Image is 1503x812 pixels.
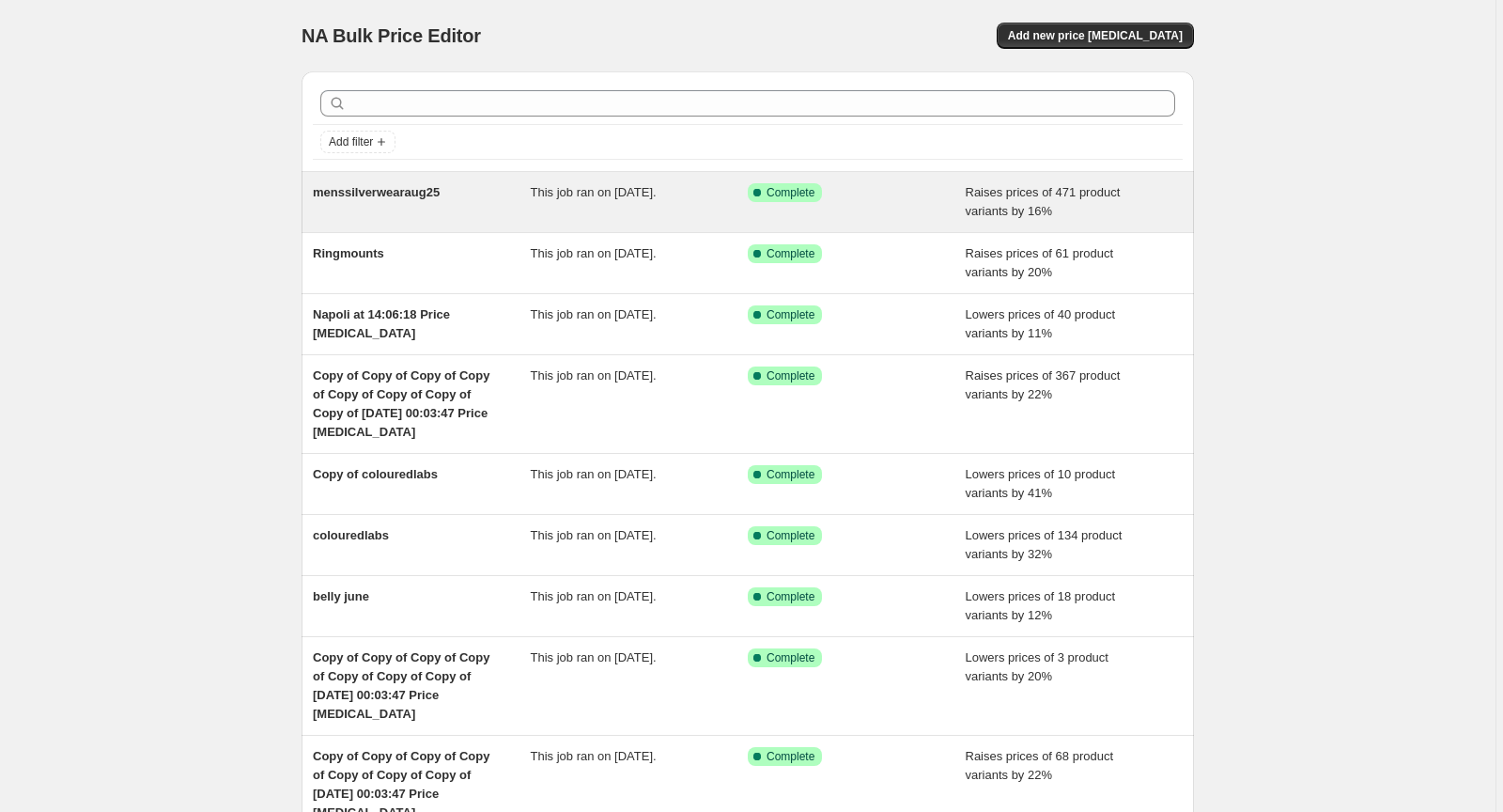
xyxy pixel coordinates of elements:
span: Complete [767,185,814,200]
span: This job ran on [DATE]. [531,749,657,763]
span: This job ran on [DATE]. [531,589,657,603]
span: This job ran on [DATE]. [531,467,657,481]
span: This job ran on [DATE]. [531,185,657,199]
span: Lowers prices of 10 product variants by 41% [966,467,1116,500]
span: belly june [313,589,369,603]
span: Add filter [329,134,373,149]
span: colouredlabs [313,528,389,542]
span: Ringmounts [313,246,384,260]
span: Napoli at 14:06:18 Price [MEDICAL_DATA] [313,307,450,340]
span: Lowers prices of 18 product variants by 12% [966,589,1116,622]
span: Complete [767,307,814,322]
span: This job ran on [DATE]. [531,528,657,542]
span: Complete [767,368,814,383]
span: Copy of Copy of Copy of Copy of Copy of Copy of Copy of [DATE] 00:03:47 Price [MEDICAL_DATA] [313,650,489,721]
span: Copy of Copy of Copy of Copy of Copy of Copy of Copy of Copy of [DATE] 00:03:47 Price [MEDICAL_DATA] [313,368,489,439]
span: This job ran on [DATE]. [531,368,657,383]
span: Raises prices of 61 product variants by 20% [966,246,1114,279]
span: Lowers prices of 3 product variants by 20% [966,650,1108,683]
span: Complete [767,749,814,764]
span: Raises prices of 471 product variants by 16% [966,185,1121,218]
button: Add new price [MEDICAL_DATA] [997,23,1194,49]
span: Complete [767,467,814,482]
span: This job ran on [DATE]. [531,650,657,664]
button: Add filter [320,131,395,153]
span: Raises prices of 367 product variants by 22% [966,368,1121,401]
span: Add new price [MEDICAL_DATA] [1008,28,1183,43]
span: Lowers prices of 134 product variants by 32% [966,528,1123,561]
span: Copy of colouredlabs [313,467,438,481]
span: Complete [767,528,814,543]
span: Complete [767,650,814,665]
span: Complete [767,246,814,261]
span: Raises prices of 68 product variants by 22% [966,749,1114,782]
span: Complete [767,589,814,604]
span: This job ran on [DATE]. [531,246,657,260]
span: NA Bulk Price Editor [302,25,481,46]
span: menssilverwearaug25 [313,185,440,199]
span: Lowers prices of 40 product variants by 11% [966,307,1116,340]
span: This job ran on [DATE]. [531,307,657,321]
